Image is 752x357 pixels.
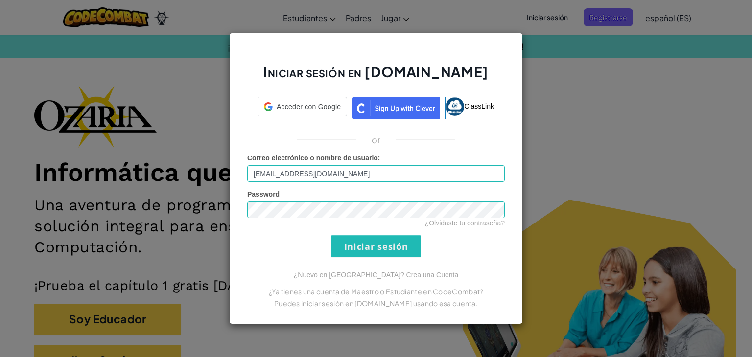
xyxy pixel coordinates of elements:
input: Iniciar sesión [331,235,421,257]
a: ¿Olvidaste tu contraseña? [425,219,505,227]
span: Password [247,190,280,198]
h2: Iniciar sesión en [DOMAIN_NAME] [247,63,505,91]
a: ¿Nuevo en [GEOGRAPHIC_DATA]? Crea una Cuenta [294,271,458,279]
span: ClassLink [464,102,494,110]
p: or [372,134,381,146]
span: Correo electrónico o nombre de usuario [247,154,378,162]
span: Acceder con Google [277,102,341,112]
p: Puedes iniciar sesión en [DOMAIN_NAME] usando esa cuenta. [247,297,505,309]
p: ¿Ya tienes una cuenta de Maestro o Estudiante en CodeCombat? [247,286,505,297]
a: Acceder con Google [258,97,347,119]
img: clever_sso_button@2x.png [352,97,440,119]
div: Acceder con Google [258,97,347,116]
label: : [247,153,380,163]
img: classlink-logo-small.png [446,97,464,116]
